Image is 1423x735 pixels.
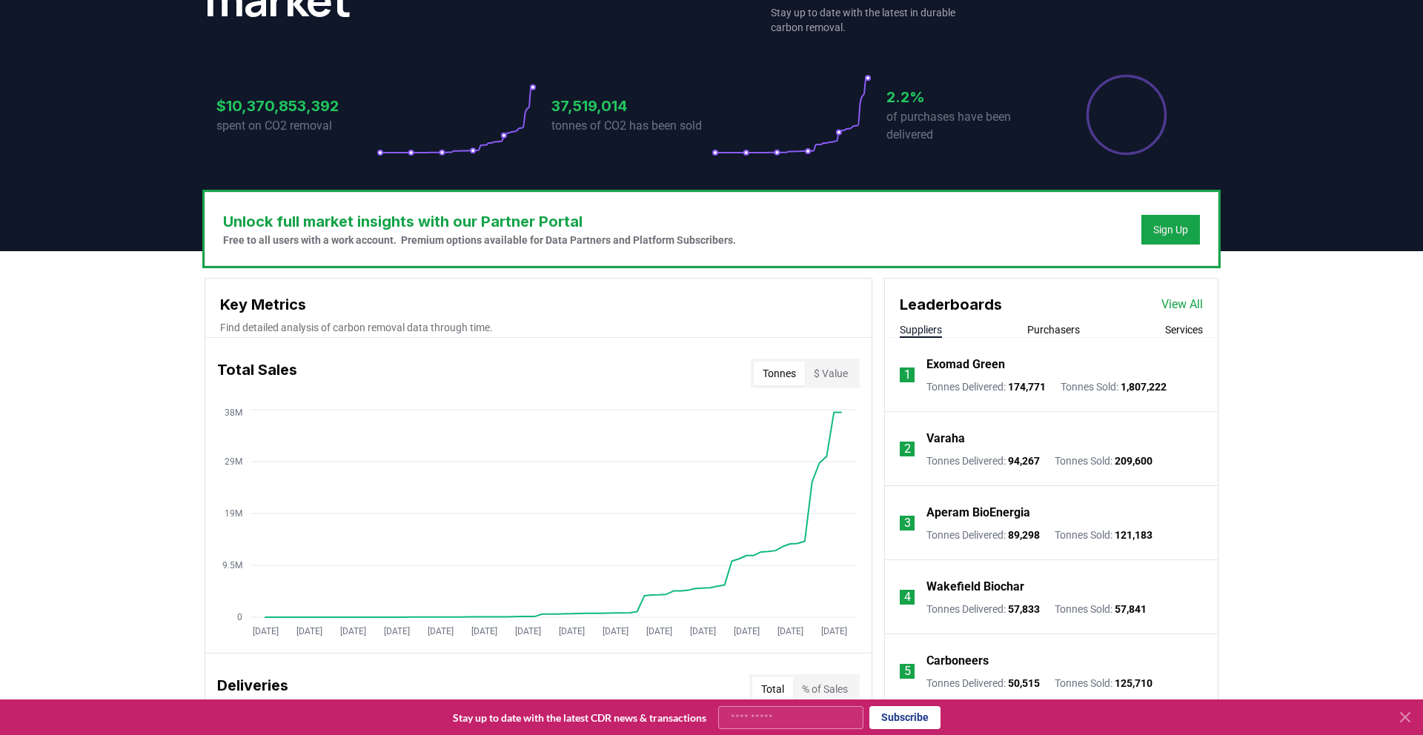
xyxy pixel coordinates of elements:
[805,362,857,385] button: $ Value
[754,362,805,385] button: Tonnes
[1165,322,1203,337] button: Services
[926,379,1046,394] p: Tonnes Delivered :
[223,233,736,247] p: Free to all users with a work account. Premium options available for Data Partners and Platform S...
[926,453,1040,468] p: Tonnes Delivered :
[1141,215,1200,245] button: Sign Up
[1153,222,1188,237] a: Sign Up
[471,626,497,636] tspan: [DATE]
[904,514,911,532] p: 3
[1061,379,1167,394] p: Tonnes Sold :
[559,626,585,636] tspan: [DATE]
[777,626,803,636] tspan: [DATE]
[216,117,377,135] p: spent on CO2 removal
[216,95,377,117] h3: $10,370,853,392
[1027,322,1080,337] button: Purchasers
[793,677,857,701] button: % of Sales
[253,626,279,636] tspan: [DATE]
[926,578,1024,596] a: Wakefield Biochar
[1055,602,1147,616] p: Tonnes Sold :
[926,528,1040,542] p: Tonnes Delivered :
[1008,455,1040,467] span: 94,267
[296,626,322,636] tspan: [DATE]
[926,504,1030,522] a: Aperam BioEnergia
[220,320,857,335] p: Find detailed analysis of carbon removal data through time.
[384,626,410,636] tspan: [DATE]
[904,662,911,680] p: 5
[1055,676,1152,691] p: Tonnes Sold :
[1008,677,1040,689] span: 50,515
[1055,528,1152,542] p: Tonnes Sold :
[771,5,961,35] p: Stay up to date with the latest in durable carbon removal.
[900,322,942,337] button: Suppliers
[821,626,847,636] tspan: [DATE]
[926,676,1040,691] p: Tonnes Delivered :
[1161,296,1203,313] a: View All
[217,674,288,704] h3: Deliveries
[217,359,297,388] h3: Total Sales
[222,560,242,571] tspan: 9.5M
[900,293,1002,316] h3: Leaderboards
[752,677,793,701] button: Total
[225,408,242,418] tspan: 38M
[886,86,1046,108] h3: 2.2%
[926,356,1005,373] a: Exomad Green
[1085,73,1168,156] div: Percentage of sales delivered
[237,612,242,622] tspan: 0
[1055,453,1152,468] p: Tonnes Sold :
[603,626,628,636] tspan: [DATE]
[886,108,1046,144] p: of purchases have been delivered
[1115,677,1152,689] span: 125,710
[551,95,711,117] h3: 37,519,014
[1115,455,1152,467] span: 209,600
[428,626,454,636] tspan: [DATE]
[904,440,911,458] p: 2
[926,602,1040,616] p: Tonnes Delivered :
[690,626,716,636] tspan: [DATE]
[734,626,760,636] tspan: [DATE]
[904,588,911,606] p: 4
[904,366,911,384] p: 1
[1008,529,1040,541] span: 89,298
[1008,603,1040,615] span: 57,833
[1115,529,1152,541] span: 121,183
[1115,603,1147,615] span: 57,841
[1008,381,1046,393] span: 174,771
[1121,381,1167,393] span: 1,807,222
[223,210,736,233] h3: Unlock full market insights with our Partner Portal
[646,626,672,636] tspan: [DATE]
[926,652,989,670] a: Carboneers
[225,456,242,467] tspan: 29M
[926,430,965,448] a: Varaha
[515,626,541,636] tspan: [DATE]
[225,508,242,519] tspan: 19M
[551,117,711,135] p: tonnes of CO2 has been sold
[340,626,366,636] tspan: [DATE]
[220,293,857,316] h3: Key Metrics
